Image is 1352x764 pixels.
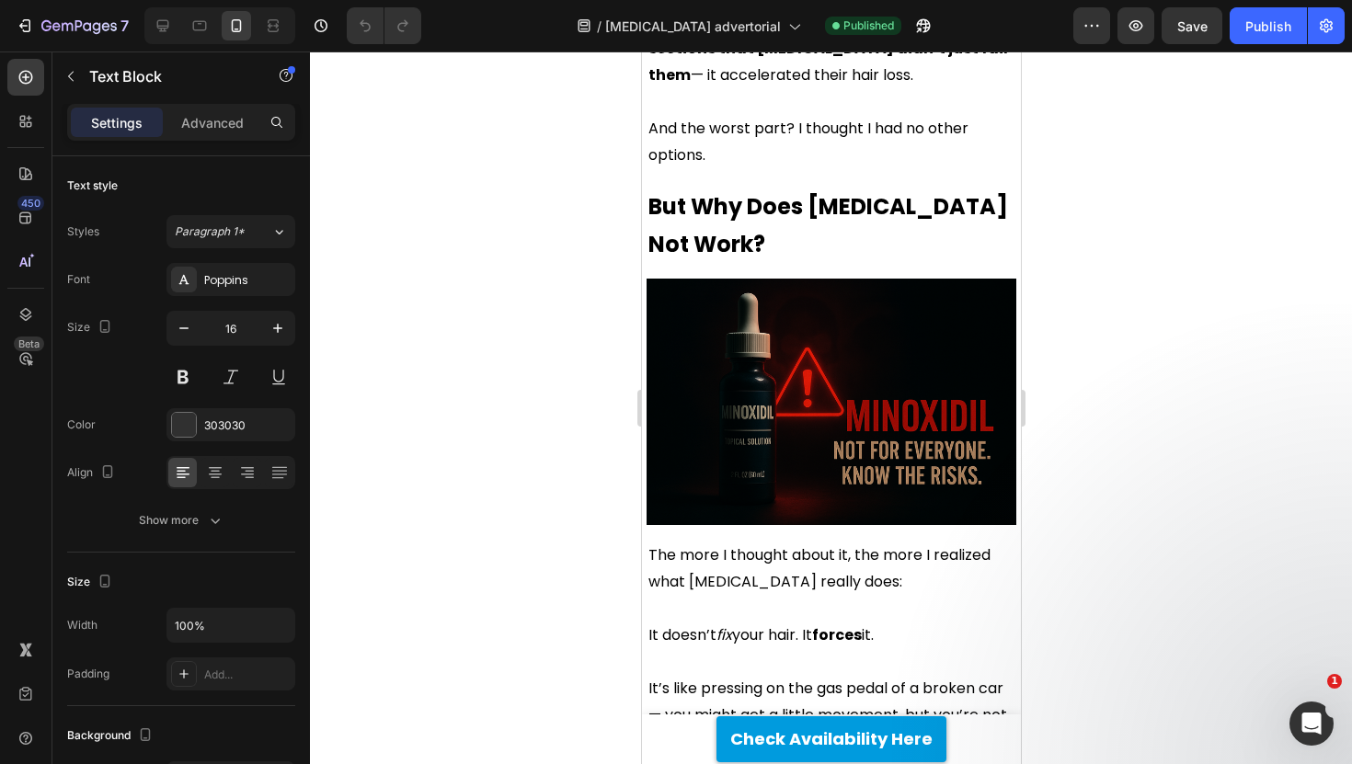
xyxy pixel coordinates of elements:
p: Settings [91,113,143,132]
button: 7 [7,7,137,44]
div: Align [67,461,119,485]
button: Publish [1230,7,1307,44]
span: 1 [1327,674,1342,689]
span: / [597,17,602,36]
p: Text Block [89,65,246,87]
span: Published [843,17,894,34]
div: Width [67,617,97,633]
button: Save [1162,7,1222,44]
span: Save [1177,18,1208,34]
span: [MEDICAL_DATA] advertorial [605,17,781,36]
button: Paragraph 1* [166,215,295,248]
div: Color [67,416,96,433]
span: Paragraph 1* [175,223,245,240]
div: Styles [67,223,99,240]
div: Size [67,570,116,595]
p: Advanced [181,113,244,132]
div: Beta [14,336,44,351]
input: Auto [167,609,294,642]
div: Undo/Redo [347,7,421,44]
div: Publish [1245,17,1291,36]
div: Background [67,724,156,748]
div: Text style [67,177,118,194]
div: Add... [204,667,291,683]
div: 450 [17,196,44,211]
div: Show more [139,511,224,530]
p: 7 [120,15,129,37]
iframe: Design area [642,51,1021,764]
iframe: Intercom live chat [1289,701,1334,746]
div: Padding [67,666,109,682]
div: 303030 [204,417,291,434]
div: Font [67,271,90,288]
button: Show more [67,504,295,537]
div: Poppins [204,272,291,289]
div: Size [67,315,116,340]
